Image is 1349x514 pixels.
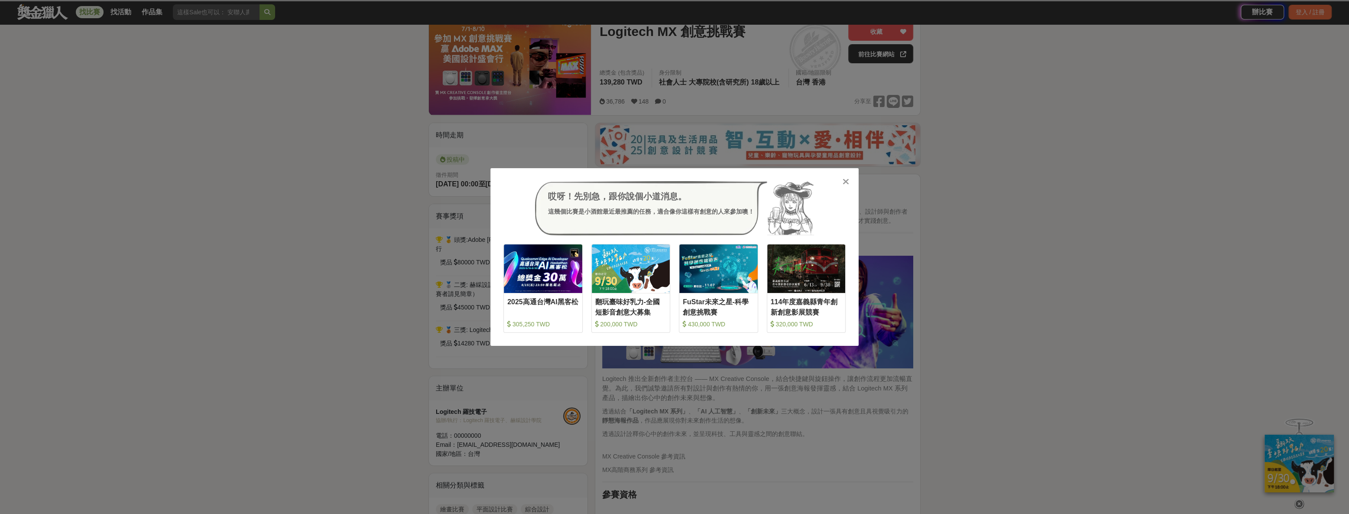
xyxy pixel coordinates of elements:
[679,244,758,333] a: Cover ImageFuStar未來之星-科學創意挑戰賽 430,000 TWD
[771,297,842,316] div: 114年度嘉義縣青年創新創意影展競賽
[504,244,582,293] img: Cover Image
[548,207,754,216] div: 這幾個比賽是小酒館最近最推薦的任務，適合像你這樣有創意的人來參加噢！
[767,244,846,333] a: Cover Image114年度嘉義縣青年創新創意影展競賽 320,000 TWD
[507,320,579,329] div: 305,250 TWD
[507,297,579,316] div: 2025高通台灣AI黑客松
[591,244,671,333] a: Cover Image翻玩臺味好乳力-全國短影音創意大募集 200,000 TWD
[683,297,754,316] div: FuStar未來之星-科學創意挑戰賽
[548,190,754,203] div: 哎呀！先別急，跟你說個小道消息。
[503,244,583,333] a: Cover Image2025高通台灣AI黑客松 305,250 TWD
[595,320,667,329] div: 200,000 TWD
[767,181,814,236] img: Avatar
[683,320,754,329] div: 430,000 TWD
[595,297,667,316] div: 翻玩臺味好乳力-全國短影音創意大募集
[767,244,846,293] img: Cover Image
[592,244,670,293] img: Cover Image
[771,320,842,329] div: 320,000 TWD
[679,244,758,293] img: Cover Image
